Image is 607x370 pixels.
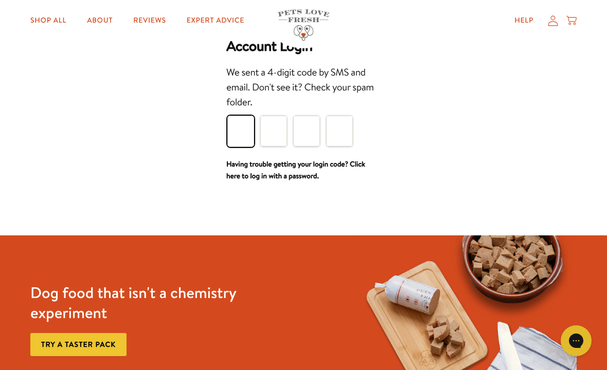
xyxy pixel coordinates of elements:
[227,116,254,146] input: Please enter your pin code
[260,116,287,146] input: Please enter your pin code
[556,322,597,360] iframe: Gorgias live chat messenger
[226,159,365,181] a: Having trouble getting your login code? Click here to log in with a password.
[22,10,75,31] a: Shop All
[30,333,127,356] a: Try a taster pack
[226,66,373,109] span: We sent a 4-digit code by SMS and email. Don't see it? Check your spam folder.
[30,283,253,323] h3: Dog food that isn't a chemistry experiment
[293,116,320,146] input: Please enter your pin code
[326,116,353,146] input: Please enter your pin code
[125,10,174,31] a: Reviews
[278,9,329,41] img: Pets Love Fresh
[226,38,381,55] h2: Account Login
[79,10,121,31] a: About
[178,10,253,31] a: Expert Advice
[506,10,542,31] a: Help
